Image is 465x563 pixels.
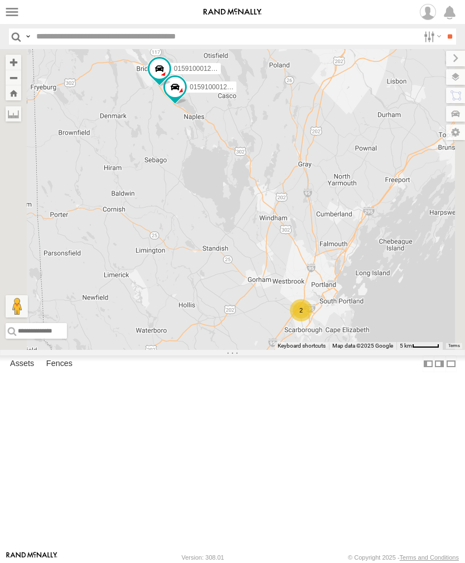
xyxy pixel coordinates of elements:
[6,295,28,317] button: Drag Pegman onto the map to open Street View
[41,356,78,372] label: Fences
[6,85,21,100] button: Zoom Home
[174,64,230,72] span: 015910001226144
[445,355,457,372] label: Hide Summary Table
[6,552,57,563] a: Visit our Website
[290,299,312,321] div: 2
[182,554,224,561] div: Version: 308.01
[348,554,459,561] div: © Copyright 2025 -
[396,342,443,350] button: Map Scale: 5 km per 45 pixels
[434,355,445,372] label: Dock Summary Table to the Right
[419,28,443,45] label: Search Filter Options
[6,55,21,70] button: Zoom in
[278,342,326,350] button: Keyboard shortcuts
[400,554,459,561] a: Terms and Conditions
[23,28,32,45] label: Search Query
[4,356,40,372] label: Assets
[423,355,434,372] label: Dock Summary Table to the Left
[190,83,245,91] span: 015910001235384
[6,70,21,85] button: Zoom out
[6,106,21,122] label: Measure
[204,8,261,16] img: rand-logo.svg
[446,124,465,140] label: Map Settings
[332,343,393,349] span: Map data ©2025 Google
[400,343,412,349] span: 5 km
[448,344,460,348] a: Terms (opens in new tab)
